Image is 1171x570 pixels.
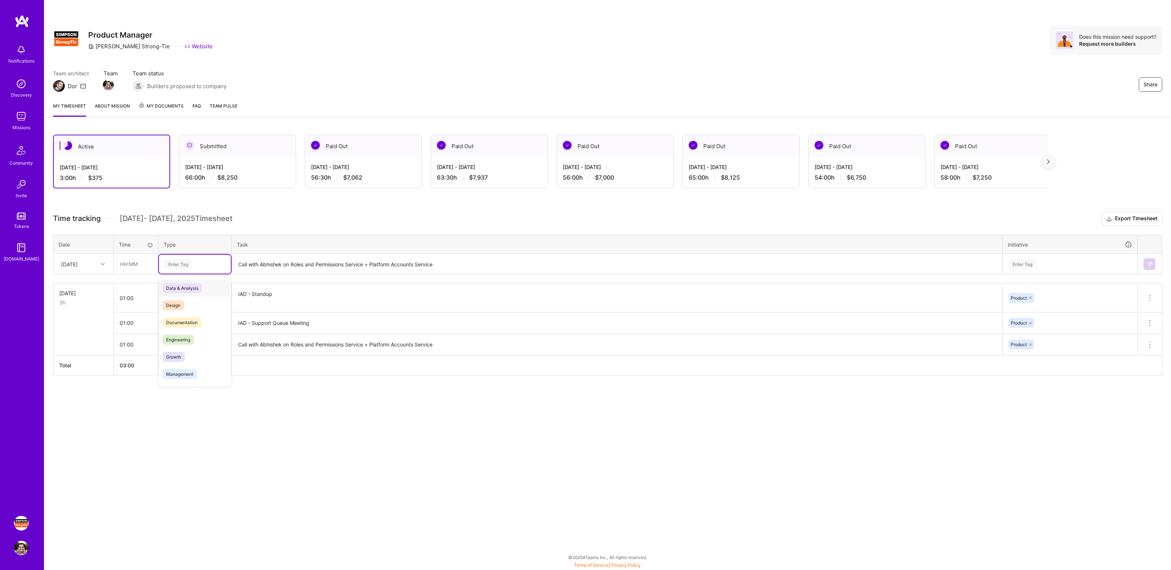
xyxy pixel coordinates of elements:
span: $7,937 [469,174,488,181]
span: | [574,562,641,568]
textarea: Call with Abhishek on Roles and Permissions Service + Platform Accounts Service [232,335,1002,355]
span: My Documents [139,102,184,110]
div: [DATE] - [DATE] [60,164,164,171]
a: Team Pulse [210,102,237,117]
div: 54:00 h [815,174,919,181]
img: Invite [14,177,29,192]
div: Paid Out [305,135,422,157]
img: discovery [14,76,29,91]
img: Team Architect [53,80,65,92]
span: $375 [88,174,102,182]
div: [DATE] [59,289,108,297]
img: Paid Out [815,141,823,150]
img: Team Member Avatar [103,79,114,90]
div: [DATE] - [DATE] [815,163,919,171]
button: Share [1139,77,1162,92]
img: Paid Out [563,141,572,150]
div: Missions [12,124,30,131]
div: Community [10,159,33,167]
div: Dor [68,82,77,90]
div: Initiative [1008,240,1132,249]
h3: Product Manager [88,30,213,40]
button: Export Timesheet [1101,211,1162,226]
input: HH:MM [114,254,158,274]
span: $8,250 [217,174,237,181]
div: [DATE] - [DATE] [185,163,290,171]
a: User Avatar [12,541,30,555]
div: Paid Out [809,135,925,157]
div: 3h [59,299,108,306]
div: [DATE] [61,260,78,268]
span: $7,000 [595,174,614,181]
div: 56:00 h [563,174,667,181]
div: Paid Out [557,135,673,157]
div: Paid Out [935,135,1051,157]
i: icon Mail [80,83,86,89]
span: $7,062 [343,174,362,181]
th: Total [53,355,114,375]
span: Design [162,300,184,310]
span: Product [1011,342,1027,347]
span: Time tracking [53,214,101,223]
i: icon Download [1106,215,1112,223]
div: [PERSON_NAME] Strong-Tie [88,42,170,50]
img: guide book [14,240,29,255]
span: Engineering [162,335,194,345]
div: Active [54,135,169,158]
img: teamwork [14,109,29,124]
span: Team Pulse [210,103,237,109]
img: Submitted [185,141,194,150]
th: Type [158,235,232,254]
span: [DATE] - [DATE] , 2025 Timesheet [120,214,232,223]
div: Paid Out [431,135,547,157]
img: Active [63,141,72,150]
img: Paid Out [437,141,446,150]
a: My timesheet [53,102,86,117]
a: About Mission [95,102,130,117]
a: Terms of Service [574,562,609,568]
div: 66:00 h [185,174,290,181]
div: 3:00 h [60,174,164,182]
th: Task [232,235,1003,254]
div: [DATE] - [DATE] [940,163,1045,171]
span: Team [104,70,118,77]
div: © 2025 ATeams Inc., All rights reserved. [44,548,1171,566]
div: Tokens [14,222,29,230]
div: [DATE] - [DATE] [563,163,667,171]
div: 56:30 h [311,174,416,181]
div: Notifications [8,57,34,65]
textarea: IAD - Standup [232,284,1002,312]
div: Enter Tag [1009,258,1036,270]
div: [DATE] - [DATE] [689,163,793,171]
img: Builders proposed to company [132,80,144,92]
a: Privacy Policy [611,562,641,568]
div: Paid Out [683,135,799,157]
div: [DATE] - [DATE] [437,163,542,171]
span: Documentation [162,318,201,327]
img: right [1047,159,1050,164]
img: Community [12,142,30,159]
div: 65:00 h [689,174,793,181]
div: Enter Tag [165,258,192,270]
img: Company Logo [53,26,79,52]
span: Share [1144,81,1157,88]
div: Invite [16,192,27,199]
span: Product [1011,295,1027,301]
a: Team Member Avatar [104,79,113,91]
span: $7,250 [973,174,992,181]
span: Growth [162,352,185,362]
input: HH:MM [114,288,158,308]
div: 58:00 h [940,174,1045,181]
textarea: IAD - Support Queue Meeting [232,313,1002,333]
img: Avatar [1056,31,1073,49]
img: User Avatar [14,541,29,555]
div: Discovery [11,91,32,99]
a: Website [184,42,213,50]
img: logo [15,15,29,28]
span: Team status [132,70,227,77]
img: Paid Out [689,141,697,150]
span: Product [1011,320,1027,326]
span: $6,750 [847,174,866,181]
div: 63:30 h [437,174,542,181]
div: [DATE] - [DATE] [311,163,416,171]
